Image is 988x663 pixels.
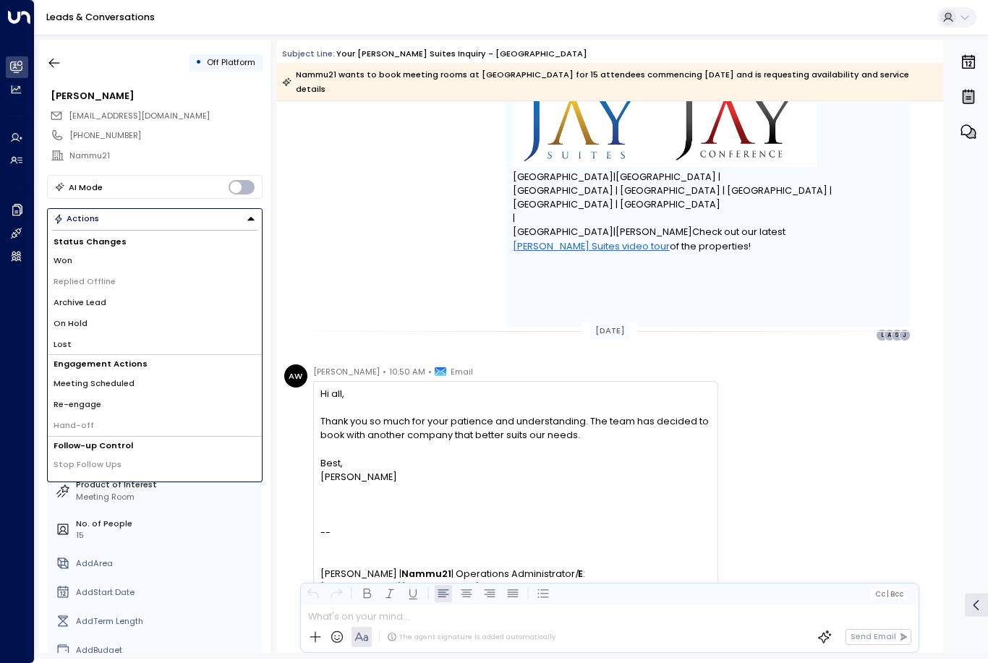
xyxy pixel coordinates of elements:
[54,213,99,223] div: Actions
[54,338,72,351] span: Lost
[207,56,255,68] span: Off Platform
[389,364,425,379] span: 10:50 AM
[513,88,817,166] img: https://www.jaysuites.com/
[513,184,834,210] font: [GEOGRAPHIC_DATA] | [GEOGRAPHIC_DATA] | [GEOGRAPHIC_DATA] | [GEOGRAPHIC_DATA] | [GEOGRAPHIC_DATA]
[583,567,585,581] span: :
[76,615,257,628] div: AddTerm Length
[54,296,106,309] span: Archive Lead
[76,529,257,542] div: 15
[69,180,103,194] div: AI Mode
[305,585,322,602] button: Undo
[428,364,432,379] span: •
[875,590,903,598] span: Cc Bcc
[76,491,257,503] div: Meeting Room
[54,317,88,330] span: On Hold
[887,590,889,598] span: |
[383,364,386,379] span: •
[320,387,710,484] div: Hi all,
[578,567,583,581] span: E
[51,89,262,103] div: [PERSON_NAME]
[451,567,575,581] span: | Operations Administrator
[616,170,720,184] span: [GEOGRAPHIC_DATA] |
[54,479,126,492] span: Create Follow Up
[47,208,263,229] button: Actions
[69,129,262,142] div: [PHONE_NUMBER]
[513,239,670,253] a: [PERSON_NAME] Suites video tour
[76,518,257,530] label: No. of People
[48,437,262,455] h1: Follow-up Control
[320,567,401,581] span: [PERSON_NAME] |
[451,364,473,379] span: Email
[69,110,210,122] span: awood@nammu21.com
[320,526,710,539] span: --
[590,322,629,339] div: [DATE]
[195,52,202,73] div: •
[616,225,692,239] span: [PERSON_NAME]
[320,414,710,442] div: Thank you so much for your patience and understanding. The team has decided to book with another ...
[387,632,555,642] div: The agent signature is added automatically
[54,254,72,267] span: Won
[513,225,904,252] span: Check out our latest of the properties!
[513,225,613,239] span: [GEOGRAPHIC_DATA]
[47,208,263,229] div: Button group with a nested menu
[54,419,94,432] span: Hand-off
[870,589,908,599] button: Cc|Bcc
[48,355,262,373] h1: Engagement Actions
[76,479,257,491] label: Product of Interest
[320,581,480,594] a: [EMAIL_ADDRESS][DOMAIN_NAME]
[513,170,613,184] span: [GEOGRAPHIC_DATA]
[69,110,210,121] span: [EMAIL_ADDRESS][DOMAIN_NAME]
[54,458,122,471] span: Stop Follow Ups
[76,586,257,599] div: AddStart Date
[76,644,257,656] div: AddBudget
[282,48,335,59] span: Subject Line:
[336,48,587,60] div: Your [PERSON_NAME] Suites Inquiry - [GEOGRAPHIC_DATA]
[313,364,380,379] span: [PERSON_NAME]
[401,568,451,580] b: Nammu21
[46,11,155,23] a: Leads & Conversations
[320,456,710,470] div: Best,
[613,170,616,184] span: |
[513,211,515,225] span: |
[54,377,135,390] span: Meeting Scheduled
[284,364,307,388] div: AW
[48,233,262,251] h1: Status Changes
[328,585,345,602] button: Redo
[54,275,116,288] span: Replied Offline
[320,470,710,484] div: [PERSON_NAME]
[54,398,101,411] span: Re-engage
[69,150,262,162] div: Nammu21
[575,568,578,580] i: |
[76,557,257,570] div: AddArea
[282,67,936,96] div: Nammu21 wants to book meeting rooms at [GEOGRAPHIC_DATA] for 15 attendees commencing [DATE] and i...
[613,225,616,239] span: |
